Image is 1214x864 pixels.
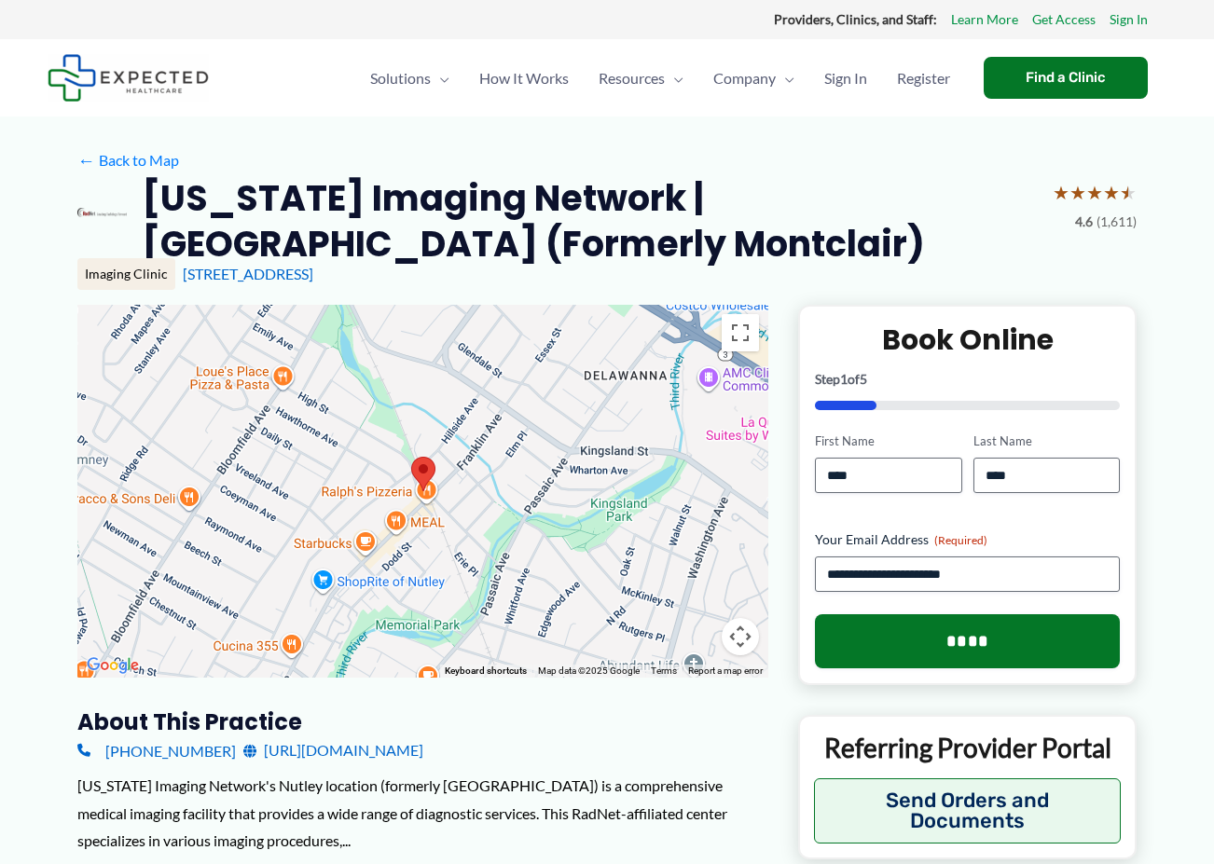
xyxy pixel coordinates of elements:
h2: Book Online [815,322,1120,358]
label: Last Name [973,432,1120,450]
h3: About this practice [77,707,768,736]
a: Terms (opens in new tab) [651,665,677,676]
button: Map camera controls [722,618,759,655]
a: SolutionsMenu Toggle [355,46,464,111]
span: ★ [1120,175,1137,210]
button: Toggle fullscreen view [722,314,759,351]
span: Menu Toggle [776,46,794,111]
nav: Primary Site Navigation [355,46,965,111]
span: Menu Toggle [431,46,449,111]
label: Your Email Address [815,530,1120,549]
a: ←Back to Map [77,146,179,174]
p: Step of [815,373,1120,386]
button: Send Orders and Documents [814,778,1121,843]
a: How It Works [464,46,584,111]
span: (1,611) [1097,210,1137,234]
span: Menu Toggle [665,46,683,111]
span: ★ [1103,175,1120,210]
a: Report a map error [688,665,763,676]
span: Resources [599,46,665,111]
span: 1 [840,371,848,387]
h2: [US_STATE] Imaging Network | [GEOGRAPHIC_DATA] (Formerly Montclair) [142,175,1038,267]
p: Referring Provider Portal [814,731,1121,764]
span: Sign In [824,46,867,111]
span: How It Works [479,46,569,111]
span: Solutions [370,46,431,111]
a: Get Access [1032,7,1096,32]
span: ★ [1069,175,1086,210]
button: Keyboard shortcuts [445,665,527,678]
a: Find a Clinic [984,57,1148,99]
strong: Providers, Clinics, and Staff: [774,11,937,27]
img: Expected Healthcare Logo - side, dark font, small [48,54,209,102]
a: [STREET_ADDRESS] [183,265,313,282]
label: First Name [815,432,961,450]
span: 5 [860,371,867,387]
span: 4.6 [1075,210,1093,234]
a: Sign In [1110,7,1148,32]
a: Open this area in Google Maps (opens a new window) [82,653,144,678]
a: [URL][DOMAIN_NAME] [243,736,423,764]
a: ResourcesMenu Toggle [584,46,698,111]
span: (Required) [934,533,987,547]
img: Google [82,653,144,678]
span: ★ [1086,175,1103,210]
a: Register [882,46,965,111]
span: Company [713,46,776,111]
span: ← [77,151,95,169]
div: Imaging Clinic [77,258,175,290]
a: Sign In [809,46,882,111]
span: ★ [1053,175,1069,210]
a: Learn More [951,7,1018,32]
a: CompanyMenu Toggle [698,46,809,111]
a: [PHONE_NUMBER] [77,736,236,764]
span: Register [897,46,950,111]
div: [US_STATE] Imaging Network's Nutley location (formerly [GEOGRAPHIC_DATA]) is a comprehensive medi... [77,772,768,855]
span: Map data ©2025 Google [538,665,640,676]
